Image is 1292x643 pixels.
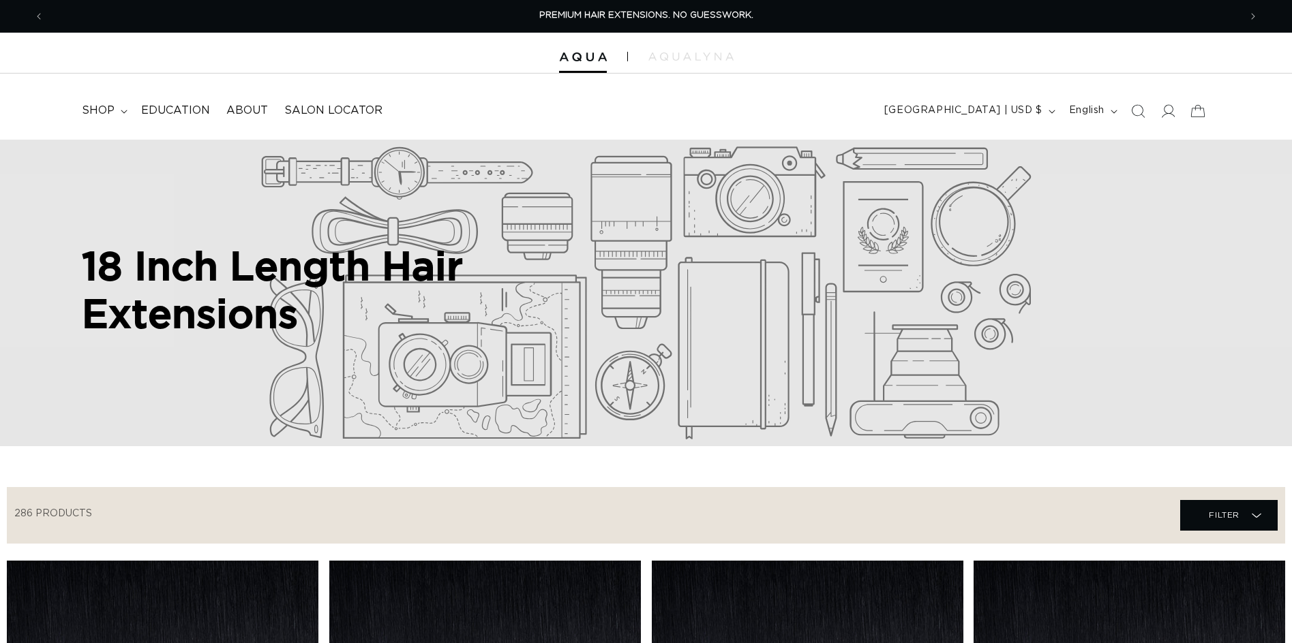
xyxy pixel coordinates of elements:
h2: 18 Inch Length Hair Extensions [82,242,600,336]
img: Aqua Hair Extensions [559,52,607,62]
a: Education [133,95,218,126]
a: Salon Locator [276,95,391,126]
span: Education [141,104,210,118]
button: Previous announcement [24,3,54,29]
span: English [1069,104,1105,118]
summary: shop [74,95,133,126]
a: About [218,95,276,126]
span: Filter [1209,502,1240,528]
span: [GEOGRAPHIC_DATA] | USD $ [884,104,1042,118]
button: [GEOGRAPHIC_DATA] | USD $ [876,98,1061,124]
button: Next announcement [1238,3,1268,29]
span: shop [82,104,115,118]
span: About [226,104,268,118]
span: Salon Locator [284,104,382,118]
img: aqualyna.com [648,52,734,61]
button: English [1061,98,1123,124]
summary: Search [1123,96,1153,126]
span: PREMIUM HAIR EXTENSIONS. NO GUESSWORK. [539,11,753,20]
span: 286 products [14,509,92,518]
summary: Filter [1180,500,1278,531]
